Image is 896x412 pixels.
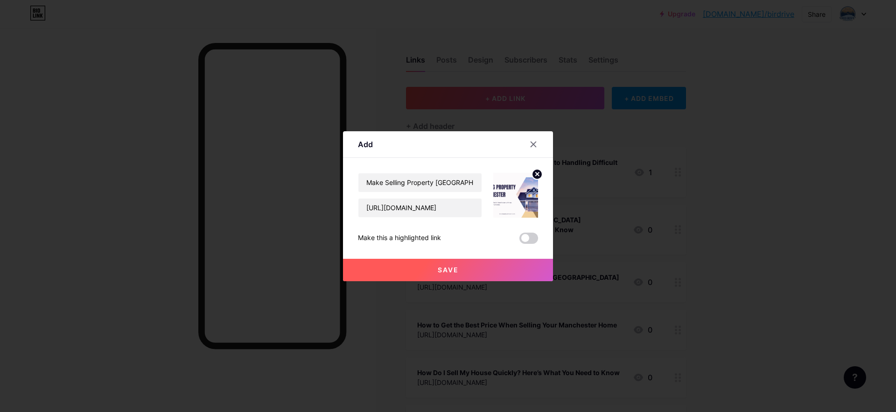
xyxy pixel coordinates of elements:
[358,139,373,150] div: Add
[358,173,482,192] input: Title
[358,199,482,217] input: URL
[438,266,459,274] span: Save
[343,259,553,281] button: Save
[493,173,538,218] img: link_thumbnail
[358,233,441,244] div: Make this a highlighted link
